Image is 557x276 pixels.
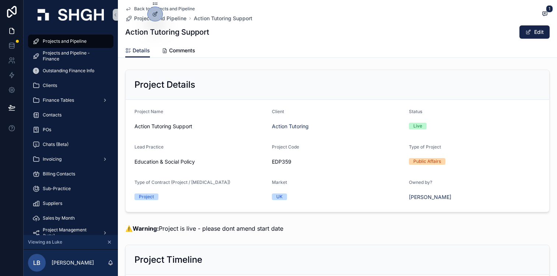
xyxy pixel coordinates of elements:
span: Type of Project [409,144,441,150]
div: UK [276,193,283,200]
a: Sales by Month [28,212,113,225]
a: Clients [28,79,113,92]
span: POs [43,127,51,133]
h2: Project Details [134,79,195,91]
a: Project Management (beta) [28,226,113,240]
span: Suppliers [43,200,62,206]
span: Comments [169,47,195,54]
span: Project Management (beta) [43,227,97,239]
span: EDP359 [272,158,403,165]
span: Client [272,109,284,114]
a: Projects and Pipeline - Finance [28,49,113,63]
a: Invoicing [28,153,113,166]
span: Lead Practice [134,144,164,150]
span: Details [133,47,150,54]
a: Suppliers [28,197,113,210]
span: ⚠️ Project is live - please dont amend start date [125,225,283,232]
div: scrollable content [24,29,118,235]
button: 1 [540,10,550,19]
a: Back to Projects and Pipeline [125,6,195,12]
a: Outstanding Finance Info [28,64,113,77]
a: Finance Tables [28,94,113,107]
span: Sales by Month [43,215,75,221]
h1: Action Tutoring Support [125,27,209,37]
a: Projects and Pipeline [125,15,186,22]
span: Project Name [134,109,163,114]
span: Back to Projects and Pipeline [134,6,195,12]
span: Market [272,179,287,185]
div: Live [413,123,422,129]
a: Comments [162,44,195,59]
div: Project [139,193,154,200]
span: Projects and Pipeline [134,15,186,22]
span: Projects and Pipeline [43,38,87,44]
span: Billing Contacts [43,171,75,177]
strong: Warning: [133,225,159,232]
span: Status [409,109,422,114]
a: Chats (Beta) [28,138,113,151]
h2: Project Timeline [134,254,202,266]
span: Finance Tables [43,97,74,103]
a: Action Tutoring Support [194,15,252,22]
span: Education & Social Policy [134,158,195,165]
a: POs [28,123,113,136]
span: Clients [43,83,57,88]
span: LB [33,258,41,267]
span: Outstanding Finance Info [43,68,94,74]
a: Sub-Practice [28,182,113,195]
span: Action Tutoring Support [134,123,266,130]
span: Owned by? [409,179,432,185]
a: Contacts [28,108,113,122]
span: Contacts [43,112,62,118]
span: Projects and Pipeline - Finance [43,50,106,62]
a: Action Tutoring [272,123,309,130]
img: App logo [38,9,104,21]
span: 1 [546,5,553,13]
span: Sub-Practice [43,186,71,192]
button: Edit [519,25,550,39]
div: Public Affairs [413,158,441,165]
a: Billing Contacts [28,167,113,181]
span: Project Code [272,144,299,150]
span: Type of Contract (Project / [MEDICAL_DATA]) [134,179,230,185]
span: Chats (Beta) [43,142,69,147]
span: Viewing as Luke [28,239,62,245]
span: Invoicing [43,156,62,162]
a: Projects and Pipeline [28,35,113,48]
a: [PERSON_NAME] [409,193,451,201]
a: Details [125,44,150,58]
p: [PERSON_NAME] [52,259,94,266]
